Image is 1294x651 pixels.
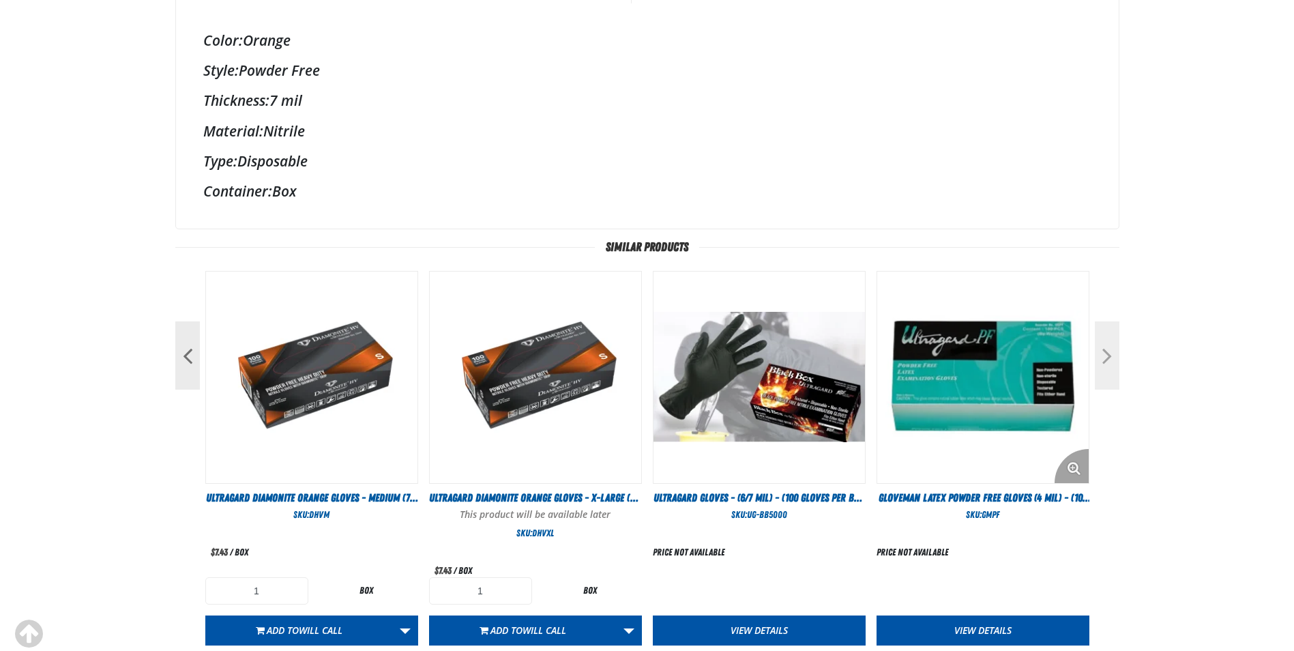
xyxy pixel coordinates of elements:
: View Details of the Ultragard Diamonite Orange Gloves - Medium (7/8 mil). - (100 gloves per box M... [206,272,417,483]
span: will call [299,624,342,637]
div: 7 mil [203,91,1091,110]
span: DHVM [309,509,329,520]
a: More Actions [616,616,642,646]
button: Add towill call [205,616,393,646]
input: Product Quantity [429,577,532,605]
div: SKU: [877,508,1089,521]
span: / [230,547,233,558]
div: Disposable [203,151,1091,171]
div: Price not available [877,546,948,559]
img: Ultragard gloves - (6/7 mil) - (100 gloves per box MIN 10 box order) [653,272,865,483]
label: Style: [203,61,239,80]
div: Scroll to the top [14,619,44,649]
div: Orange [203,31,1091,50]
button: Enlarge Product Image. Opens a popup [1055,449,1089,483]
div: Powder Free [203,61,1091,80]
span: GMPF [982,509,999,520]
button: Add towill call [429,616,617,646]
span: will call [523,624,566,637]
span: Ultragard Diamonite Orange Gloves - Medium (7/8 mil). - (100 gloves per box MIN 10 box order) [206,491,418,519]
img: Gloveman Latex Powder Free Gloves (4 mil) - (100 gloves per box MIN 10 box order) [877,272,1089,483]
span: Gloveman Latex Powder Free Gloves (4 mil) - (100 gloves per box MIN 10 box order) [879,491,1091,519]
a: View Details [877,616,1089,646]
a: Ultragard gloves - (6/7 mil) - (100 gloves per box MIN 10 box order) [653,491,866,506]
input: Product Quantity [205,577,308,605]
: View Details of the Ultragard gloves - (6/7 mil) - (100 gloves per box MIN 10 box order) [653,272,865,483]
: View Details of the Ultragard Diamonite Orange Gloves - X-Large (7/8 mil). - (100 gloves per box ... [430,272,641,483]
a: View Details [653,616,866,646]
img: Ultragard Diamonite Orange Gloves - X-Large (7/8 mil). - (100 gloves per box MIN 10 box order) [430,272,641,483]
span: Add to [490,624,566,637]
label: Thickness: [203,91,269,110]
button: Previous [175,321,200,390]
div: Price not available [653,546,724,559]
a: Gloveman Latex Powder Free Gloves (4 mil) - (100 gloves per box MIN 10 box order) [877,491,1089,506]
label: Material: [203,121,263,141]
div: SKU: [429,527,642,540]
span: Similar Products [595,240,699,254]
span: / [454,565,456,576]
button: Next [1095,321,1119,390]
span: box [235,547,248,558]
label: Color: [203,31,243,50]
a: Ultragard Diamonite Orange Gloves - Medium (7/8 mil). - (100 gloves per box MIN 10 box order) [205,491,418,506]
div: SKU: [653,508,866,521]
label: Container: [203,182,272,201]
span: $7.43 [211,547,228,558]
a: More Actions [392,616,418,646]
span: box [458,565,472,576]
: View Details of the Gloveman Latex Powder Free Gloves (4 mil) - (100 gloves per box MIN 10 box or... [877,272,1089,483]
span: Ultragard Diamonite Orange Gloves - X-Large (7/8 mil). - (100 gloves per box MIN 10 box order) [429,491,642,519]
div: Nitrile [203,121,1091,141]
span: Add to [267,624,342,637]
img: Ultragard Diamonite Orange Gloves - Medium (7/8 mil). - (100 gloves per box MIN 10 box order) [206,272,417,483]
span: DHVXL [532,527,554,538]
span: Ultragard gloves - (6/7 mil) - (100 gloves per box MIN 10 box order) [653,491,864,519]
label: Type: [203,151,237,171]
a: Ultragard Diamonite Orange Gloves - X-Large (7/8 mil). - (100 gloves per box MIN 10 box order) [429,491,642,506]
span: UG-BB5000 [747,509,787,520]
div: Box [203,182,1091,201]
div: box [315,584,418,597]
span: $7.43 [435,565,452,576]
div: SKU: [205,508,418,521]
div: box [539,584,642,597]
p: This product will be available later [429,508,642,521]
